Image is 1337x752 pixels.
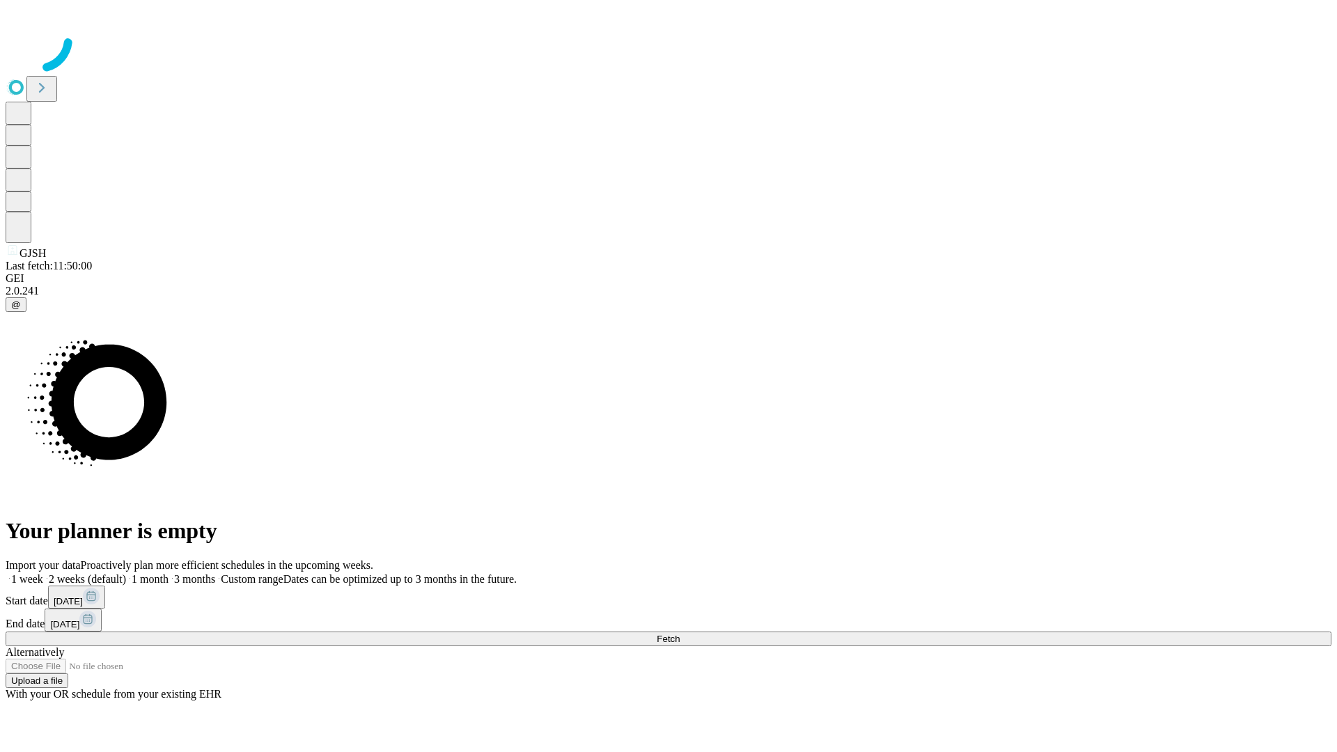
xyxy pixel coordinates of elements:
[11,573,43,585] span: 1 week
[283,573,517,585] span: Dates can be optimized up to 3 months in the future.
[19,247,46,259] span: GJSH
[6,518,1331,544] h1: Your planner is empty
[174,573,215,585] span: 3 months
[50,619,79,629] span: [DATE]
[6,285,1331,297] div: 2.0.241
[49,573,126,585] span: 2 weeks (default)
[657,634,680,644] span: Fetch
[6,586,1331,609] div: Start date
[54,596,83,606] span: [DATE]
[6,272,1331,285] div: GEI
[11,299,21,310] span: @
[6,632,1331,646] button: Fetch
[221,573,283,585] span: Custom range
[6,297,26,312] button: @
[6,260,92,272] span: Last fetch: 11:50:00
[6,559,81,571] span: Import your data
[6,609,1331,632] div: End date
[6,688,221,700] span: With your OR schedule from your existing EHR
[81,559,373,571] span: Proactively plan more efficient schedules in the upcoming weeks.
[132,573,169,585] span: 1 month
[6,646,64,658] span: Alternatively
[45,609,102,632] button: [DATE]
[48,586,105,609] button: [DATE]
[6,673,68,688] button: Upload a file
